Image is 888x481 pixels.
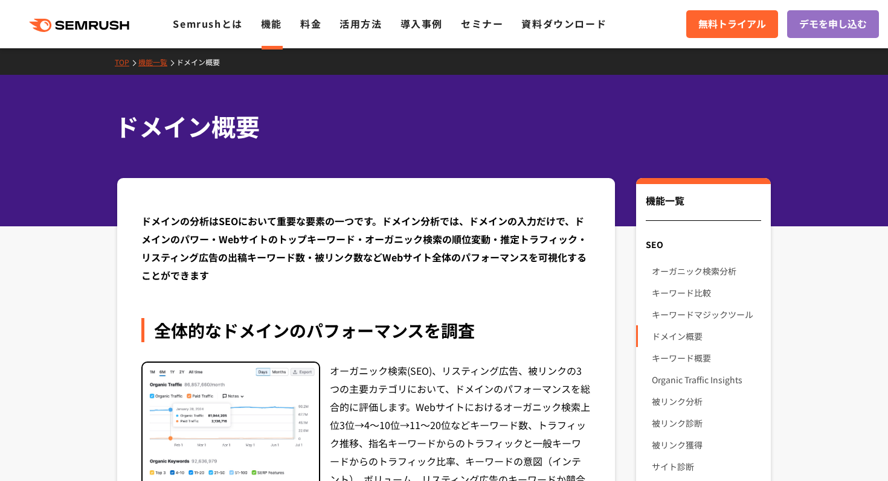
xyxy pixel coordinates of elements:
a: キーワード比較 [652,282,761,304]
div: 機能一覧 [646,193,761,221]
a: オーガニック検索分析 [652,260,761,282]
a: 被リンク獲得 [652,434,761,456]
div: SEO [636,234,771,255]
div: 全体的なドメインのパフォーマンスを調査 [141,318,591,342]
a: 被リンク診断 [652,412,761,434]
a: セミナー [461,16,503,31]
a: キーワードマジックツール [652,304,761,325]
a: ドメイン概要 [176,57,229,67]
a: Semrushとは [173,16,242,31]
a: TOP [115,57,138,67]
a: 無料トライアル [686,10,778,38]
a: サイト診断 [652,456,761,477]
span: デモを申し込む [799,16,867,32]
span: 無料トライアル [698,16,766,32]
a: 導入事例 [401,16,443,31]
a: デモを申し込む [787,10,879,38]
a: 資料ダウンロード [521,16,606,31]
a: 活用方法 [339,16,382,31]
a: 料金 [300,16,321,31]
a: ドメイン概要 [652,325,761,347]
a: キーワード概要 [652,347,761,369]
div: ドメインの分析はSEOにおいて重要な要素の一つです。ドメイン分析では、ドメインの入力だけで、ドメインのパワー・Webサイトのトップキーワード・オーガニック検索の順位変動・推定トラフィック・リステ... [141,212,591,284]
h1: ドメイン概要 [115,109,761,144]
a: Organic Traffic Insights [652,369,761,390]
a: 機能 [261,16,282,31]
a: 機能一覧 [138,57,176,67]
a: 被リンク分析 [652,390,761,412]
